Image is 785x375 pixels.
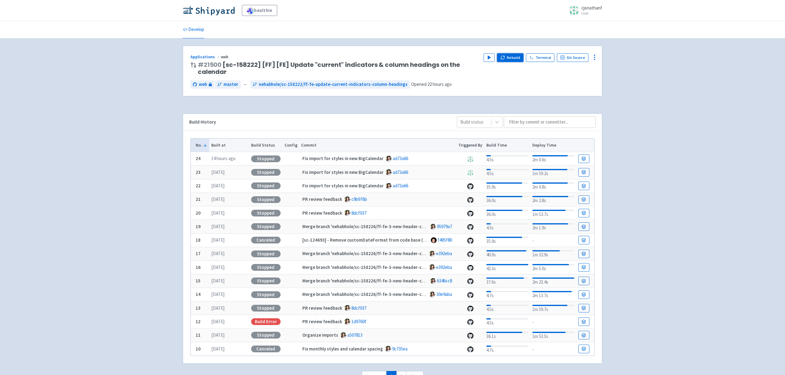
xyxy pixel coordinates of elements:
[486,168,528,177] div: 4.5s
[211,264,224,270] time: [DATE]
[486,235,528,245] div: 35.9s
[251,223,281,230] div: Stopped
[302,196,342,202] strong: PR review feedback
[196,210,201,216] b: 20
[211,346,224,352] time: [DATE]
[532,222,574,232] div: 2m 1.9s
[242,5,277,16] a: healthie
[436,251,452,256] a: e392eba
[302,319,342,324] strong: PR review feedback
[302,305,342,311] strong: PR review feedback
[196,142,207,148] button: No.
[486,304,528,313] div: 4.5s
[351,196,367,202] a: c9b976b
[532,263,574,272] div: 2m 5.0s
[211,196,224,202] time: [DATE]
[437,278,452,284] a: 6346cc8
[198,61,479,75] span: [sc-158222] [FF] [FE] Update "current" indicators & column headings on the calendar
[196,196,201,202] b: 21
[438,237,452,243] a: f495f80
[211,291,224,297] time: [DATE]
[196,251,201,256] b: 17
[190,80,214,89] a: web
[302,346,383,352] strong: Fix monthly styles and calendar spacing
[196,332,201,338] b: 11
[251,169,281,176] div: Stopped
[427,81,452,87] time: 22 hours ago
[282,139,299,152] th: Config
[436,291,452,297] a: 30e9aba
[532,195,574,204] div: 2m 2.8s
[211,305,224,311] time: [DATE]
[532,290,574,299] div: 2m 13.7s
[486,331,528,340] div: 36.1s
[259,81,408,88] span: nehabhole/sc-158222/ff-fe-update-current-indicators-column-headings
[393,183,408,189] a: ad73a66
[209,139,249,152] th: Built at
[215,80,241,89] a: master
[578,290,589,299] a: Build Details
[578,331,589,339] a: Build Details
[347,332,362,338] a: a507813
[532,304,574,313] div: 1m 59.7s
[196,237,201,243] b: 18
[532,318,574,326] div: -
[211,224,224,229] time: [DATE]
[526,53,554,62] a: Terminal
[196,291,201,297] b: 14
[211,169,224,175] time: [DATE]
[251,305,281,312] div: Stopped
[532,236,574,244] div: -
[578,155,589,163] a: Build Details
[198,60,221,69] a: #21500
[532,249,574,258] div: 1m 32.9s
[532,331,574,340] div: 1m 53.5s
[532,168,574,177] div: 1m 59.2s
[302,224,688,229] strong: Merge branch 'nehabhole/sc-158226/ff-fe-3-new-header-content-for-date-range' of [DOMAIN_NAME]:hea...
[251,346,281,352] div: Canceled
[251,196,281,203] div: Stopped
[211,183,224,189] time: [DATE]
[578,222,589,231] a: Build Details
[224,81,238,88] span: master
[411,81,452,87] span: Opened
[302,210,342,216] strong: PR review feedback
[581,11,602,15] small: User
[486,344,528,354] div: 4.7s
[486,222,528,232] div: 4.5s
[211,319,224,324] time: [DATE]
[351,319,366,324] a: 1d9760f
[486,263,528,272] div: 42.3s
[211,278,224,284] time: [DATE]
[532,154,574,163] div: 2m 0.6s
[393,169,408,175] a: ad73a66
[196,155,201,161] b: 24
[486,317,528,327] div: 4.5s
[393,155,408,161] a: ad73a66
[251,318,281,325] div: Build Error
[484,53,495,62] button: Play
[532,276,574,286] div: 2m 23.4s
[250,80,410,89] a: nehabhole/sc-158222/ff-fe-update-current-indicators-column-headings
[211,251,224,256] time: [DATE]
[251,155,281,162] div: Stopped
[251,291,281,298] div: Stopped
[251,251,281,257] div: Stopped
[486,209,528,218] div: 36.0s
[532,181,574,191] div: 2m 0.8s
[437,224,452,229] a: 95979a7
[457,139,484,152] th: Triggered By
[211,332,224,338] time: [DATE]
[251,237,281,243] div: Canceled
[211,210,224,216] time: [DATE]
[302,169,384,175] strong: Fix import for styles in new BigCalendar
[578,236,589,244] a: Build Details
[199,81,207,88] span: web
[196,346,201,352] b: 10
[189,119,447,126] div: Build History
[578,345,589,353] a: Build Details
[532,345,574,353] div: -
[486,154,528,163] div: 4.5s
[557,53,588,62] a: Git Source
[299,139,457,152] th: Commit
